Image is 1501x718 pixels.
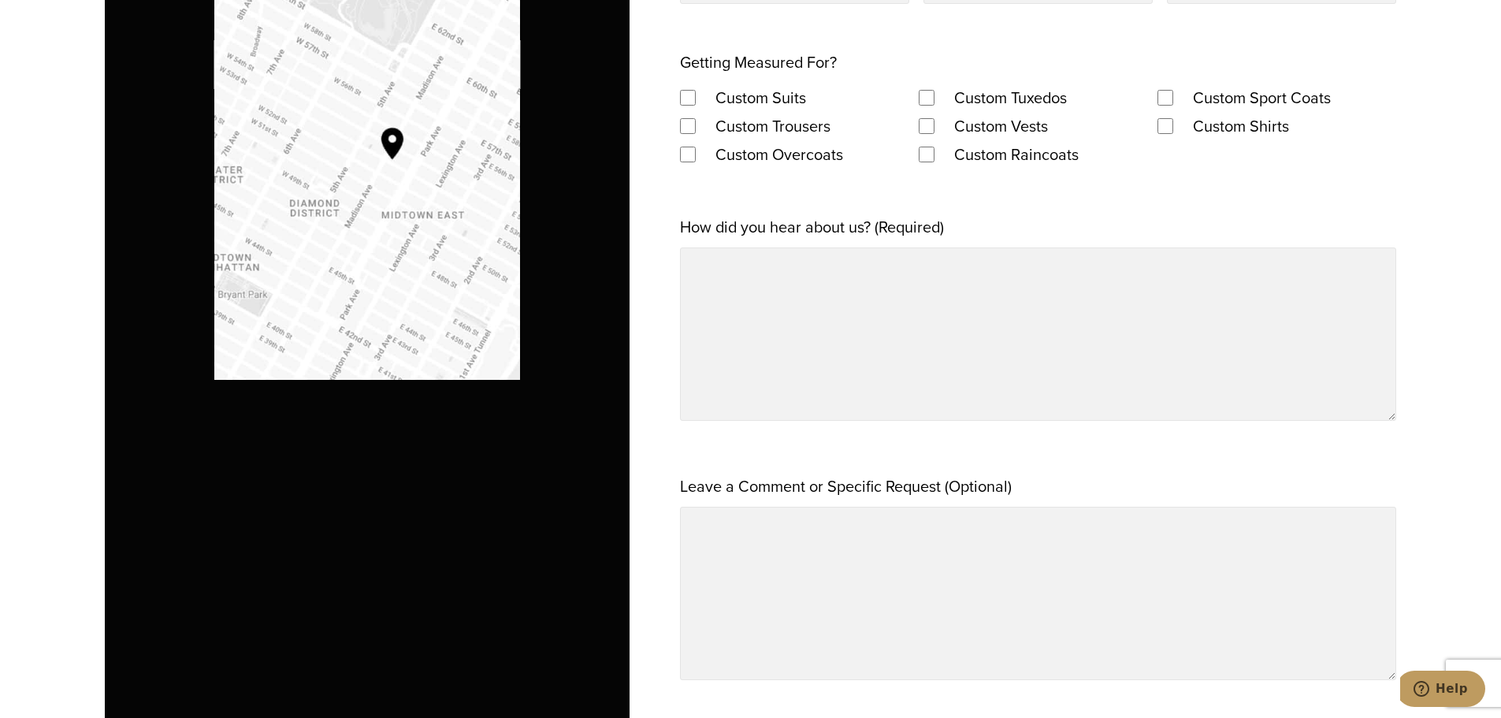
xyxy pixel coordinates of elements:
[680,48,837,76] legend: Getting Measured For?
[938,140,1094,169] label: Custom Raincoats
[700,84,822,112] label: Custom Suits
[1177,84,1347,112] label: Custom Sport Coats
[700,112,846,140] label: Custom Trousers
[680,213,944,241] label: How did you hear about us? (Required)
[680,472,1012,500] label: Leave a Comment or Specific Request (Optional)
[1400,671,1485,710] iframe: Opens a widget where you can chat to one of our agents
[700,140,859,169] label: Custom Overcoats
[1177,112,1305,140] label: Custom Shirts
[938,84,1083,112] label: Custom Tuxedos
[938,112,1064,140] label: Custom Vests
